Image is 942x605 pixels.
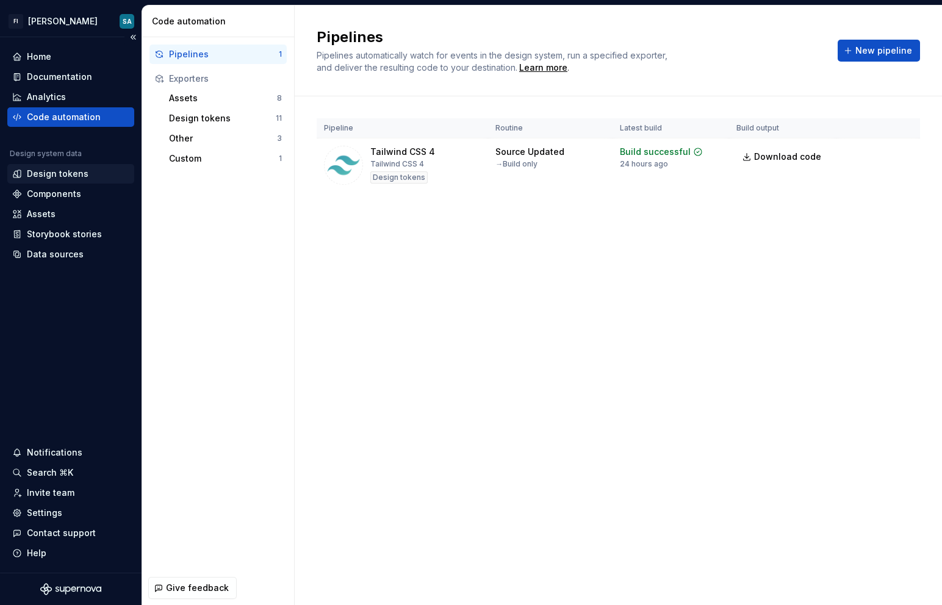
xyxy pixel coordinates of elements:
button: Give feedback [148,577,237,599]
div: Tailwind CSS 4 [370,159,424,169]
button: Help [7,543,134,563]
div: Search ⌘K [27,467,73,479]
a: Learn more [519,62,567,74]
th: Build output [729,118,836,138]
div: 1 [279,49,282,59]
a: Storybook stories [7,224,134,244]
a: Data sources [7,245,134,264]
button: New pipeline [838,40,920,62]
div: Code automation [27,111,101,123]
th: Routine [488,118,613,138]
a: Components [7,184,134,204]
button: Search ⌘K [7,463,134,482]
div: SA [123,16,132,26]
div: Other [169,132,277,145]
button: Collapse sidebar [124,29,142,46]
div: Components [27,188,81,200]
div: Invite team [27,487,74,499]
span: New pipeline [855,45,912,57]
button: Pipelines1 [149,45,287,64]
h2: Pipelines [317,27,823,47]
a: Invite team [7,483,134,503]
th: Latest build [613,118,729,138]
div: Data sources [27,248,84,260]
a: Settings [7,503,134,523]
div: 1 [279,154,282,163]
div: Help [27,547,46,559]
a: Home [7,47,134,66]
a: Analytics [7,87,134,107]
button: Assets8 [164,88,287,108]
div: → Build only [495,159,538,169]
div: Source Updated [495,146,564,158]
div: Design system data [10,149,82,159]
button: Contact support [7,523,134,543]
div: [PERSON_NAME] [28,15,98,27]
div: Assets [27,208,56,220]
div: Design tokens [27,168,88,180]
span: Pipelines automatically watch for events in the design system, run a specified exporter, and deli... [317,50,670,73]
div: Contact support [27,527,96,539]
div: 3 [277,134,282,143]
a: Assets [7,204,134,224]
button: Other3 [164,129,287,148]
button: Design tokens11 [164,109,287,128]
div: Settings [27,507,62,519]
span: Download code [754,151,821,163]
div: Design tokens [370,171,428,184]
div: Custom [169,152,279,165]
div: Pipelines [169,48,279,60]
div: Code automation [152,15,289,27]
a: Download code [736,146,829,168]
div: Notifications [27,446,82,459]
div: Tailwind CSS 4 [370,146,435,158]
div: Documentation [27,71,92,83]
button: FI[PERSON_NAME]SA [2,8,139,34]
div: Storybook stories [27,228,102,240]
div: Assets [169,92,277,104]
a: Design tokens [7,164,134,184]
div: Analytics [27,91,66,103]
a: Documentation [7,67,134,87]
span: . [517,63,569,73]
div: Design tokens [169,112,276,124]
span: Give feedback [166,582,229,594]
div: Exporters [169,73,282,85]
div: Build successful [620,146,691,158]
div: FI [9,14,23,29]
th: Pipeline [317,118,488,138]
div: 8 [277,93,282,103]
div: Home [27,51,51,63]
button: Custom1 [164,149,287,168]
svg: Supernova Logo [40,583,101,595]
div: 11 [276,113,282,123]
a: Code automation [7,107,134,127]
button: Notifications [7,443,134,462]
div: 24 hours ago [620,159,668,169]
